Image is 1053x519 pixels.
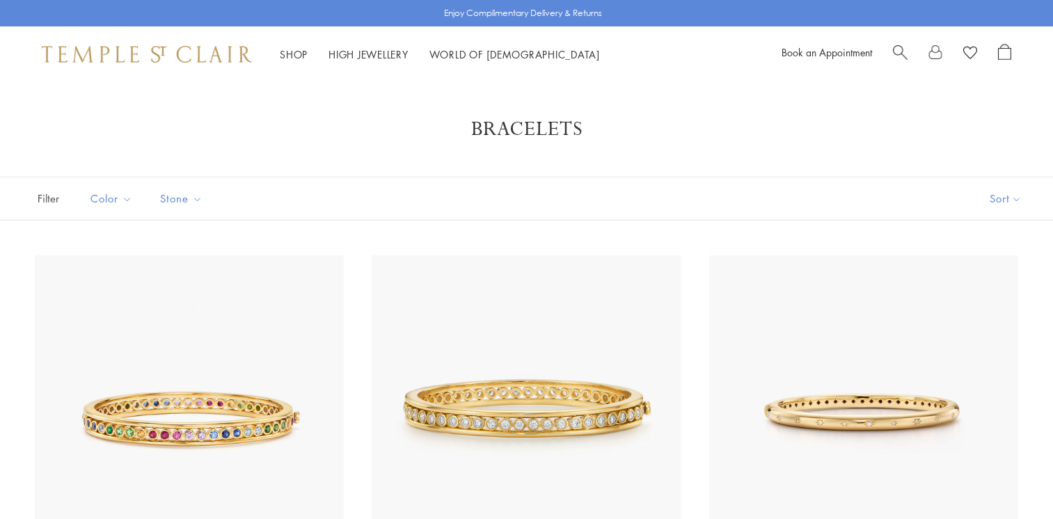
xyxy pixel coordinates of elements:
button: Stone [150,183,213,214]
h1: Bracelets [56,117,997,142]
a: View Wishlist [963,44,977,65]
button: Show sort by [958,177,1053,220]
span: Color [84,190,143,207]
a: High JewelleryHigh Jewellery [328,47,409,61]
a: Search [893,44,908,65]
button: Color [80,183,143,214]
img: Temple St. Clair [42,46,252,63]
a: ShopShop [280,47,308,61]
a: Open Shopping Bag [998,44,1011,65]
p: Enjoy Complimentary Delivery & Returns [444,6,602,20]
a: World of [DEMOGRAPHIC_DATA]World of [DEMOGRAPHIC_DATA] [429,47,600,61]
a: Book an Appointment [782,45,872,59]
nav: Main navigation [280,46,600,63]
span: Stone [153,190,213,207]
